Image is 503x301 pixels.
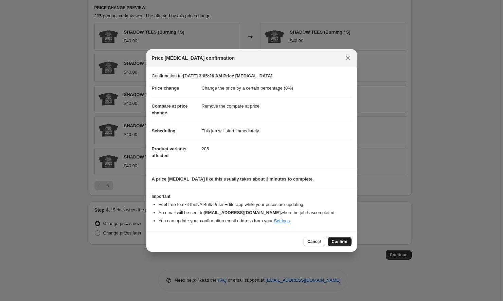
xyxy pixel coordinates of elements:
a: Settings [274,218,290,223]
b: A price [MEDICAL_DATA] like this usually takes about 3 minutes to complete. [152,176,314,182]
p: Confirmation for [152,73,352,79]
dd: This job will start immediately. [202,122,352,140]
button: Close [343,53,353,63]
b: [DATE] 3:05:26 AM Price [MEDICAL_DATA] [183,73,272,78]
h3: Important [152,194,352,199]
span: Cancel [307,239,321,244]
span: Price change [152,86,179,91]
span: Confirm [332,239,347,244]
dd: Remove the compare at price [202,97,352,115]
li: Feel free to exit the NA Bulk Price Editor app while your prices are updating. [159,201,352,208]
span: Product variants affected [152,146,187,158]
dd: Change the price by a certain percentage (0%) [202,79,352,97]
b: [EMAIL_ADDRESS][DOMAIN_NAME] [203,210,281,215]
li: You can update your confirmation email address from your . [159,218,352,224]
dd: 205 [202,140,352,158]
span: Scheduling [152,128,176,133]
span: Price [MEDICAL_DATA] confirmation [152,55,235,61]
button: Cancel [303,237,325,246]
button: Confirm [328,237,352,246]
span: Compare at price change [152,104,188,115]
li: An email will be sent to when the job has completed . [159,209,352,216]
